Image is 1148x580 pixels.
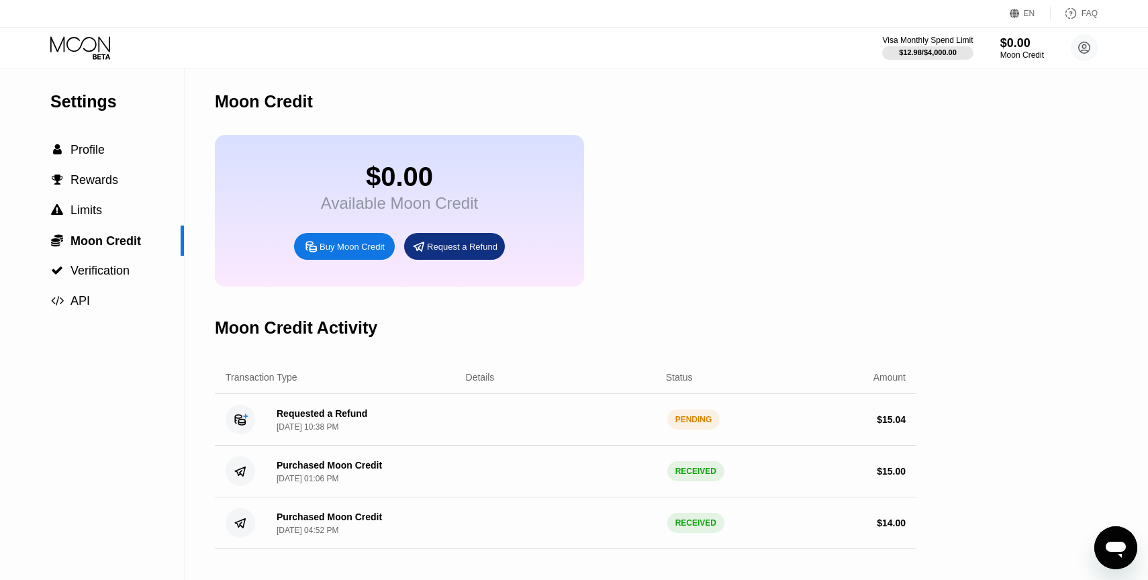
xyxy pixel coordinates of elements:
[70,143,105,156] span: Profile
[277,474,338,483] div: [DATE] 01:06 PM
[1000,36,1044,50] div: $0.00
[1000,50,1044,60] div: Moon Credit
[873,372,906,383] div: Amount
[70,294,90,307] span: API
[667,461,724,481] div: RECEIVED
[1094,526,1137,569] iframe: Button to launch messaging window
[666,372,693,383] div: Status
[899,48,957,56] div: $12.98 / $4,000.00
[277,460,382,471] div: Purchased Moon Credit
[404,233,505,260] div: Request a Refund
[215,318,377,338] div: Moon Credit Activity
[277,408,367,419] div: Requested a Refund
[50,92,184,111] div: Settings
[466,372,495,383] div: Details
[51,264,63,277] span: 
[667,513,724,533] div: RECEIVED
[320,241,385,252] div: Buy Moon Credit
[51,204,63,216] span: 
[1082,9,1098,18] div: FAQ
[277,526,338,535] div: [DATE] 04:52 PM
[1010,7,1051,20] div: EN
[51,234,63,247] span: 
[50,204,64,216] div: 
[1051,7,1098,20] div: FAQ
[277,422,338,432] div: [DATE] 10:38 PM
[70,173,118,187] span: Rewards
[50,295,64,307] div: 
[52,174,63,186] span: 
[1024,9,1035,18] div: EN
[226,372,297,383] div: Transaction Type
[882,36,973,45] div: Visa Monthly Spend Limit
[294,233,395,260] div: Buy Moon Credit
[50,174,64,186] div: 
[215,92,313,111] div: Moon Credit
[427,241,497,252] div: Request a Refund
[277,512,382,522] div: Purchased Moon Credit
[877,518,906,528] div: $ 14.00
[70,264,130,277] span: Verification
[70,234,141,248] span: Moon Credit
[321,162,478,192] div: $0.00
[53,144,62,156] span: 
[667,409,720,430] div: PENDING
[51,295,64,307] span: 
[70,203,102,217] span: Limits
[50,144,64,156] div: 
[877,466,906,477] div: $ 15.00
[321,194,478,213] div: Available Moon Credit
[1000,36,1044,60] div: $0.00Moon Credit
[877,414,906,425] div: $ 15.04
[50,264,64,277] div: 
[882,36,973,60] div: Visa Monthly Spend Limit$12.98/$4,000.00
[50,234,64,247] div: 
